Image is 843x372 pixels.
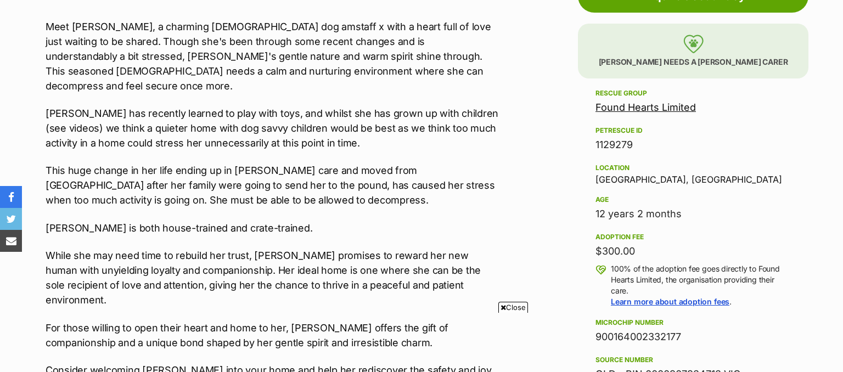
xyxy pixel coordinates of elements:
div: 12 years 2 months [595,206,791,222]
div: [GEOGRAPHIC_DATA], [GEOGRAPHIC_DATA] [595,161,791,184]
p: [PERSON_NAME] has recently learned to play with toys, and whilst she has grown up with children (... [46,106,499,150]
img: foster-care-31f2a1ccfb079a48fc4dc6d2a002ce68c6d2b76c7ccb9e0da61f6cd5abbf869a.svg [683,35,704,53]
div: $300.00 [595,244,791,259]
div: Adoption fee [595,233,791,241]
div: 1129279 [595,137,791,153]
p: For those willing to open their heart and home to her, [PERSON_NAME] offers the gift of companion... [46,320,499,350]
p: [PERSON_NAME] is both house-trained and crate-trained. [46,221,499,235]
p: [PERSON_NAME] needs a [PERSON_NAME] carer [578,24,808,78]
p: This huge change in her life ending up in [PERSON_NAME] care and moved from [GEOGRAPHIC_DATA] aft... [46,163,499,207]
div: Location [595,164,791,172]
a: Found Hearts Limited [595,102,696,113]
div: PetRescue ID [595,126,791,135]
div: 900164002332177 [595,329,791,345]
span: Close [498,302,528,313]
p: Meet [PERSON_NAME], a charming [DEMOGRAPHIC_DATA] dog amstaff x with a heart full of love just wa... [46,19,499,93]
div: Microchip number [595,318,791,327]
p: While she may need time to rebuild her trust, [PERSON_NAME] promises to reward her new human with... [46,248,499,307]
p: 100% of the adoption fee goes directly to Found Hearts Limited, the organisation providing their ... [611,263,791,307]
iframe: Advertisement [155,317,688,367]
div: Age [595,195,791,204]
div: Source number [595,356,791,364]
div: Rescue group [595,89,791,98]
a: Learn more about adoption fees [611,297,729,306]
